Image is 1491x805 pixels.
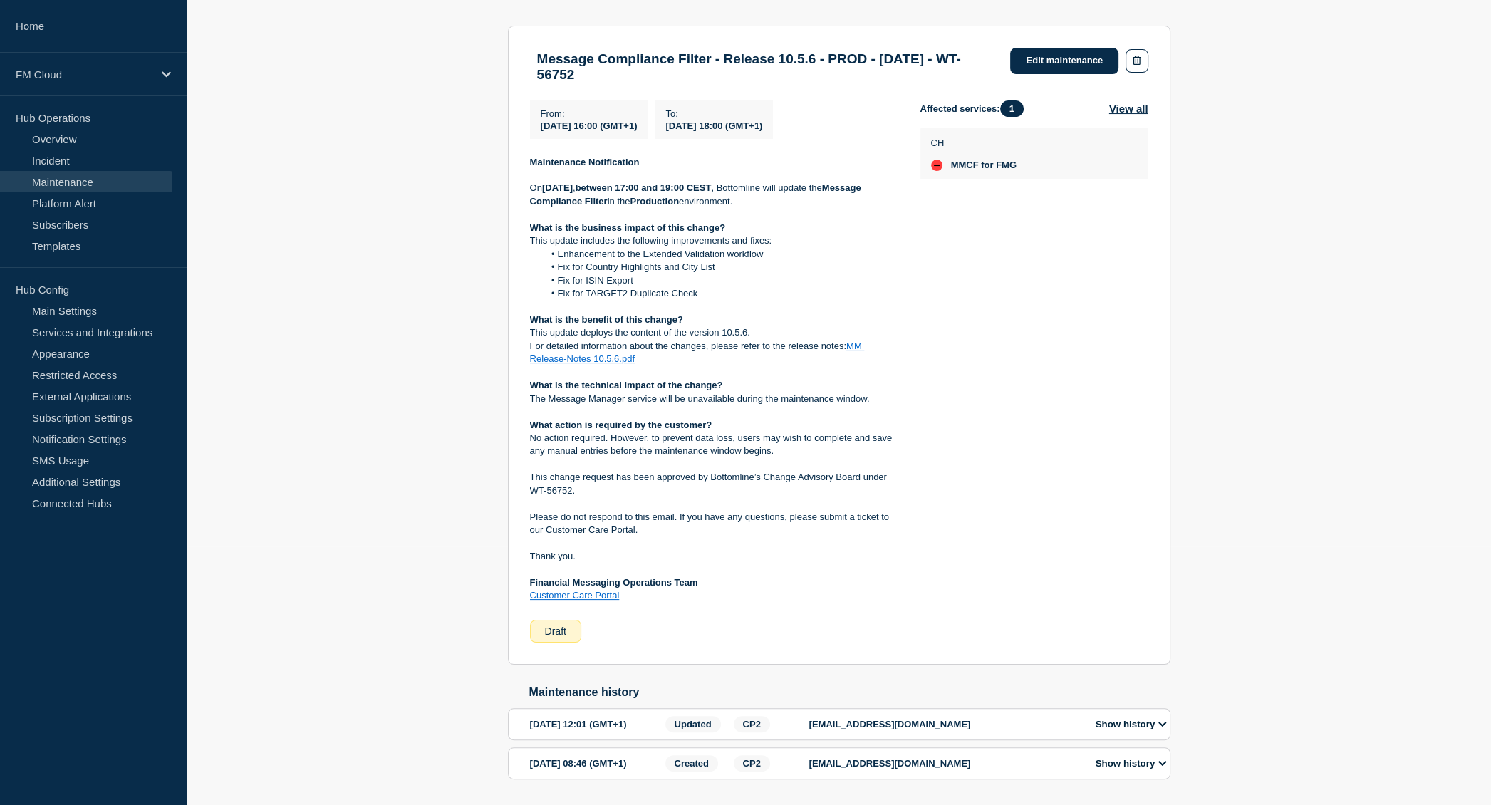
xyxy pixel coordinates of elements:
[530,182,864,206] strong: Message Compliance Filter
[530,755,661,772] div: [DATE] 08:46 (GMT+1)
[530,420,712,430] strong: What action is required by the customer?
[16,68,152,80] p: FM Cloud
[530,716,661,732] div: [DATE] 12:01 (GMT+1)
[530,393,898,405] p: The Message Manager service will be unavailable during the maintenance window.
[920,100,1031,117] span: Affected services:
[542,182,573,193] strong: [DATE]
[544,261,898,274] li: Fix for Country Highlights and City List
[530,314,683,325] strong: What is the benefit of this change?
[530,234,898,247] p: This update includes the following improvements and fixes:
[530,326,898,339] p: This update deploys the content of the version 10.5.6.
[530,471,898,497] p: This change request has been approved by Bottomline’s Change Advisory Board under WT-56752.
[530,590,620,601] a: Customer Care Portal
[530,620,581,643] div: Draft
[931,160,942,171] div: down
[734,716,770,732] span: CP2
[544,248,898,261] li: Enhancement to the Extended Validation workflow
[809,719,1080,729] p: [EMAIL_ADDRESS][DOMAIN_NAME]
[1010,48,1118,74] a: Edit maintenance
[931,137,1017,148] p: CH
[809,758,1080,769] p: [EMAIL_ADDRESS][DOMAIN_NAME]
[665,120,762,131] span: [DATE] 18:00 (GMT+1)
[530,157,640,167] strong: Maintenance Notification
[1109,100,1148,117] button: View all
[630,196,679,207] strong: Production
[1091,757,1171,769] button: Show history
[541,120,638,131] span: [DATE] 16:00 (GMT+1)
[576,182,712,193] strong: between 17:00 and 19:00 CEST
[1091,718,1171,730] button: Show history
[541,108,638,119] p: From :
[530,380,723,390] strong: What is the technical impact of the change?
[537,51,997,83] h3: Message Compliance Filter - Release 10.5.6 - PROD - [DATE] - WT-56752
[530,222,726,233] strong: What is the business impact of this change?
[530,340,898,366] p: For detailed information about the changes, please refer to the release notes:
[530,182,898,208] p: On , , Bottomline will update the in the environment.
[734,755,770,772] span: CP2
[530,432,898,458] p: No action required. However, to prevent data loss, users may wish to complete and save any manual...
[544,274,898,287] li: Fix for ISIN Export
[665,108,762,119] p: To :
[530,577,698,588] strong: Financial Messaging Operations Team
[529,686,1170,699] h2: Maintenance history
[530,550,898,563] p: Thank you.
[665,716,721,732] span: Updated
[544,287,898,300] li: Fix for TARGET2 Duplicate Check
[665,755,718,772] span: Created
[1000,100,1024,117] span: 1
[951,160,1017,171] span: MMCF for FMG
[530,511,898,537] p: Please do not respond to this email. If you have any questions, please submit a ticket to our Cus...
